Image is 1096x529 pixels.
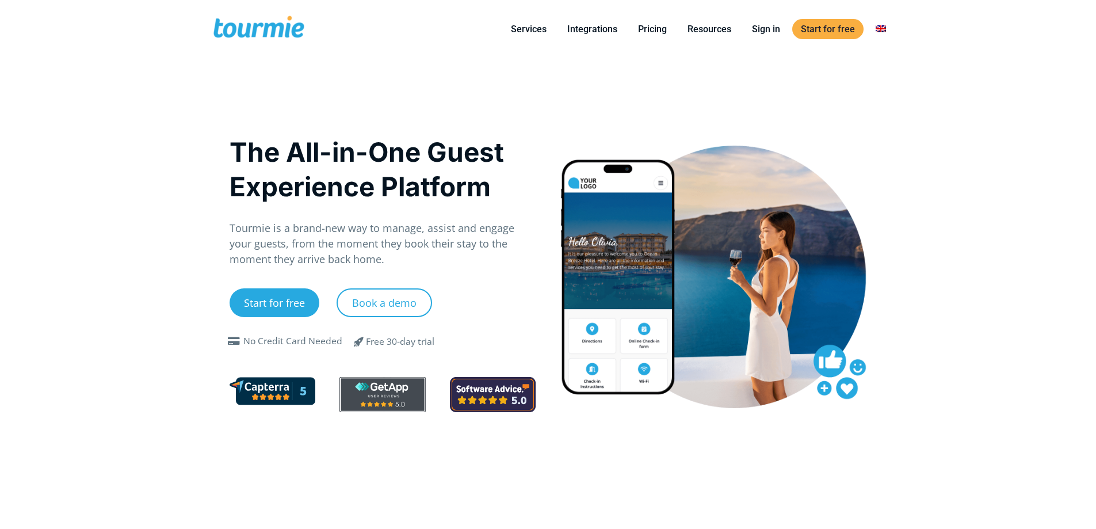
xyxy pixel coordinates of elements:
[225,337,243,346] span: 
[679,22,740,36] a: Resources
[629,22,675,36] a: Pricing
[366,335,434,349] div: Free 30-day trial
[502,22,555,36] a: Services
[345,334,373,348] span: 
[559,22,626,36] a: Integrations
[230,288,319,317] a: Start for free
[792,19,864,39] a: Start for free
[243,334,342,348] div: No Credit Card Needed
[337,288,432,317] a: Book a demo
[230,135,536,204] h1: The All-in-One Guest Experience Platform
[230,220,536,267] p: Tourmie is a brand-new way to manage, assist and engage your guests, from the moment they book th...
[743,22,789,36] a: Sign in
